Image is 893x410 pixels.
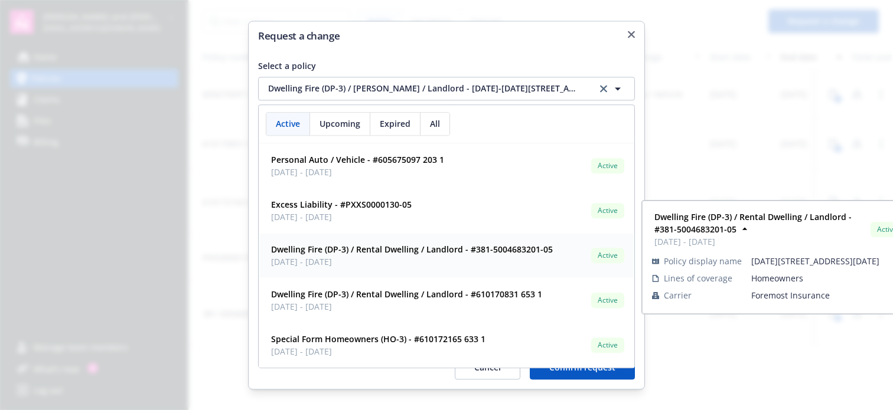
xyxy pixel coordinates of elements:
[271,255,553,268] span: [DATE] - [DATE]
[597,81,611,96] a: clear selection
[596,250,620,261] span: Active
[596,160,620,171] span: Active
[596,340,620,350] span: Active
[596,295,620,306] span: Active
[430,117,440,130] span: All
[258,60,316,71] span: Select a policy
[258,77,635,100] button: Dwelling Fire (DP-3) / [PERSON_NAME] / Landlord - [DATE]-[DATE][STREET_ADDRESS]clear selection
[271,333,485,345] strong: Special Form Homeowners (HO-3) - #610172165 633 1
[276,117,300,130] span: Active
[271,345,485,357] span: [DATE] - [DATE]
[380,117,410,130] span: Expired
[258,31,635,41] h2: Request a change
[271,244,553,255] strong: Dwelling Fire (DP-3) / Rental Dwelling / Landlord - #381-5004683201-05
[596,205,620,216] span: Active
[271,154,444,165] strong: Personal Auto / Vehicle - #605675097 203 1
[271,211,412,223] span: [DATE] - [DATE]
[320,117,360,130] span: Upcoming
[271,300,542,313] span: [DATE] - [DATE]
[271,199,412,210] strong: Excess Liability - #PXXS0000130-05
[268,82,576,94] span: Dwelling Fire (DP-3) / [PERSON_NAME] / Landlord - [DATE]-[DATE][STREET_ADDRESS]
[271,166,444,178] span: [DATE] - [DATE]
[271,288,542,300] strong: Dwelling Fire (DP-3) / Rental Dwelling / Landlord - #610170831 653 1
